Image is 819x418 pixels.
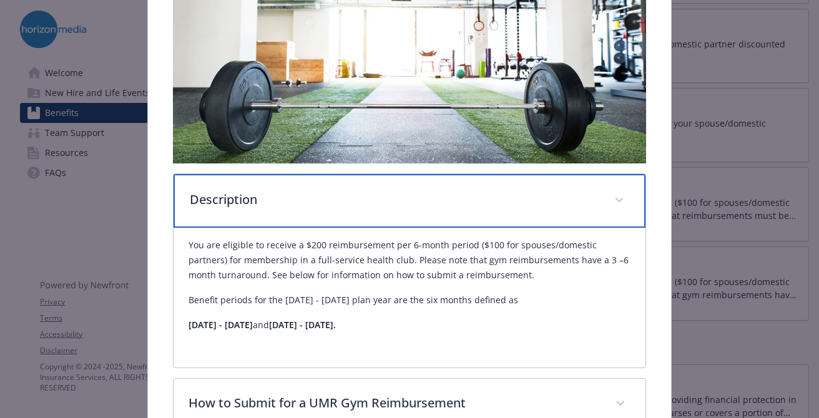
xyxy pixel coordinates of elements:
[190,190,599,209] p: Description
[189,394,601,412] p: How to Submit for a UMR Gym Reimbursement
[174,174,645,228] div: Description
[189,318,630,333] p: and
[189,293,630,308] p: Benefit periods for the [DATE] - [DATE] plan year are the six months defined as
[189,319,253,331] strong: [DATE] - [DATE]
[189,238,630,283] p: You are eligible to receive a $200 reimbursement per 6-month period ($100 for spouses/domestic pa...
[174,228,645,367] div: Description
[269,319,336,331] strong: [DATE] - [DATE].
